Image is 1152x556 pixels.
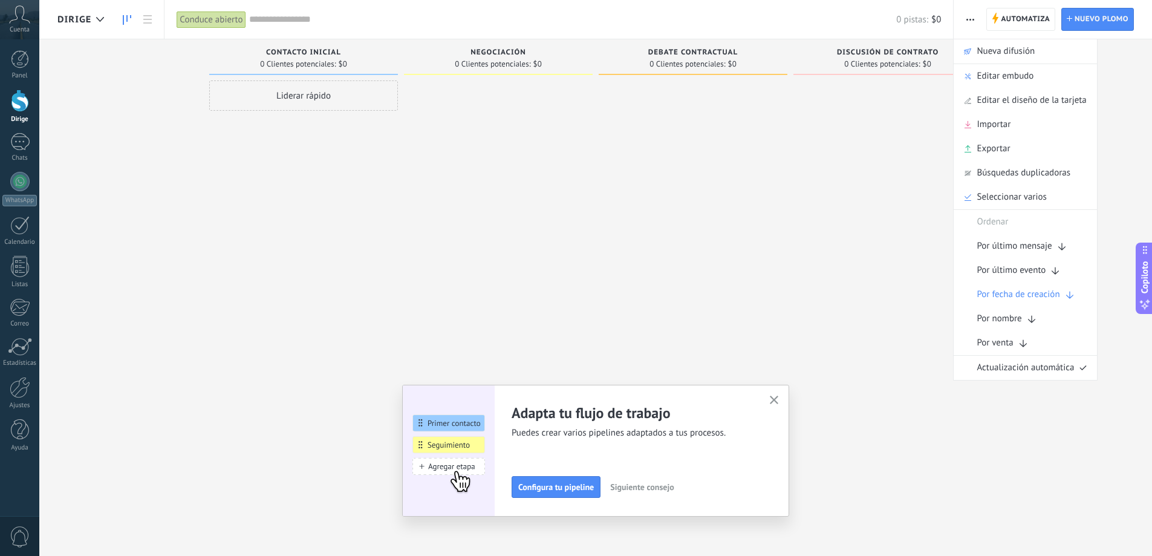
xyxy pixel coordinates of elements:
font: Dirige [57,14,91,25]
font: Por fecha de creación [977,289,1059,300]
font: Editar embudo [977,70,1033,82]
font: Exportar [977,143,1010,154]
font: Por venta [977,337,1013,348]
font: Por último mensaje [977,240,1052,252]
font: Panel [11,71,27,80]
font: Configura tu pipeline [518,482,594,492]
font: Nuevo plomo [1075,15,1128,24]
font: Siguiente consejo [610,482,674,492]
font: Ajustes [10,401,30,410]
font: $0 [931,14,941,25]
font: 0 Clientes potenciales: [649,59,725,69]
font: Discusión de contrato [837,48,939,57]
font: Contacto inicial [266,48,341,57]
font: $0 [728,59,737,69]
font: 0 pistas: [896,14,928,25]
font: Actualización automática [977,362,1074,373]
font: 0 Clientes potenciales: [260,59,336,69]
font: Chats [11,154,27,162]
font: $0 [339,59,347,69]
div: Debate contractual [605,48,781,59]
button: Configura tu pipeline [512,476,600,498]
font: Cuenta [10,25,30,34]
div: Contacto inicial [215,48,392,59]
font: $0 [923,59,931,69]
font: Estadísticas [3,359,36,367]
font: Copiloto [1139,261,1150,293]
font: Listas [11,280,28,289]
font: Dirige [11,115,28,123]
font: Calendario [4,238,34,246]
font: Ayuda [11,443,28,452]
font: Nueva difusión [977,45,1035,57]
button: Más [962,8,979,31]
font: Importar [977,119,1010,130]
font: Búsquedas duplicadoras [977,167,1070,178]
font: Negociación [470,48,526,57]
font: $0 [533,59,542,69]
font: Seleccionar varios [977,191,1046,203]
a: Automatiza [986,8,1055,31]
font: Editar el diseño de la tarjeta [977,94,1086,106]
button: Siguiente consejo [605,478,679,496]
font: Debate contractual [648,48,738,57]
font: WhatsApp [5,196,34,204]
font: 0 Clientes potenciales: [844,59,920,69]
font: Conduce abierto [180,14,242,25]
font: Liderar rápido [276,90,331,102]
a: Nuevo plomo [1061,8,1134,31]
font: Ordenar [977,216,1008,227]
a: Lista [137,8,158,31]
font: 0 Clientes potenciales: [455,59,530,69]
a: Dirige [117,8,137,31]
font: Puedes crear varios pipelines adaptados a tus procesos. [512,427,726,439]
font: Automatiza [1001,15,1050,24]
font: Por último evento [977,264,1046,276]
font: Adapta tu flujo de trabajo [512,404,671,422]
font: Correo [10,319,29,328]
div: Discusión de contrato [799,48,976,59]
font: Por nombre [977,313,1021,324]
div: Negociación [410,48,587,59]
